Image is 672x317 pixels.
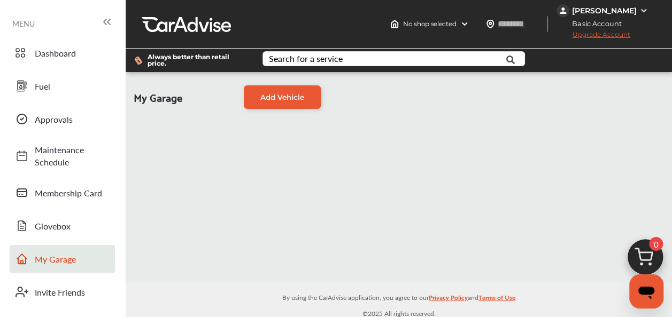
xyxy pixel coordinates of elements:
[620,234,671,286] img: cart_icon.3d0951e8.svg
[572,6,637,15] div: [PERSON_NAME]
[35,144,110,168] span: Maintenance Schedule
[12,19,35,28] span: MENU
[10,39,115,67] a: Dashboard
[10,245,115,273] a: My Garage
[10,212,115,240] a: Glovebox
[10,72,115,100] a: Fuel
[547,16,548,32] img: header-divider.bc55588e.svg
[10,278,115,306] a: Invite Friends
[486,20,495,28] img: location_vector.a44bc228.svg
[649,237,663,251] span: 0
[557,4,569,17] img: jVpblrzwTbfkPYzPPzSLxeg0AAAAASUVORK5CYII=
[429,291,468,308] a: Privacy Policy
[10,179,115,207] a: Membership Card
[35,286,110,298] span: Invite Friends
[260,93,304,101] span: Add Vehicle
[35,220,110,232] span: Glovebox
[244,85,321,109] a: Add Vehicle
[478,291,515,308] a: Terms of Use
[269,54,343,63] div: Search for a service
[35,80,110,92] span: Fuel
[639,6,648,15] img: WGsFRI8htEPBVLJbROoPRyZpYNWhNONpIPPETTm6eUC0GeLEiAAAAAElFTkSuQmCC
[134,85,182,109] span: My Garage
[134,56,142,65] img: dollor_label_vector.a70140d1.svg
[390,20,399,28] img: header-home-logo.8d720a4f.svg
[557,30,630,44] span: Upgrade Account
[35,113,110,125] span: Approvals
[148,54,245,67] span: Always better than retail price.
[35,253,110,265] span: My Garage
[558,18,630,29] span: Basic Account
[10,138,115,173] a: Maintenance Schedule
[35,47,110,59] span: Dashboard
[10,105,115,133] a: Approvals
[126,291,672,303] p: By using the CarAdvise application, you agree to our and
[403,20,456,28] span: No shop selected
[629,274,663,308] iframe: Button to launch messaging window
[35,187,110,199] span: Membership Card
[460,20,469,28] img: header-down-arrow.9dd2ce7d.svg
